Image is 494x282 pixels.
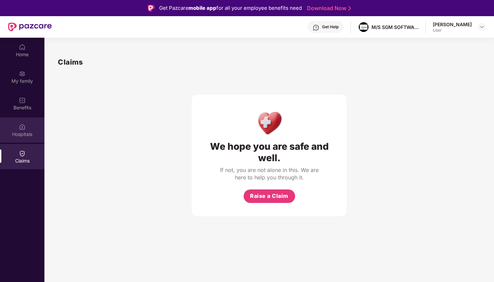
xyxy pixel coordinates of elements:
img: New Pazcare Logo [8,23,52,31]
img: Logo [148,5,154,11]
img: logo.jpg [359,22,368,32]
div: M/S SGM SOFTWARE (P) LTD [372,24,419,30]
img: svg+xml;base64,PHN2ZyBpZD0iSG9zcGl0YWxzIiB4bWxucz0iaHR0cDovL3d3dy53My5vcmcvMjAwMC9zdmciIHdpZHRoPS... [19,124,26,130]
div: Get Help [322,24,339,30]
div: Get Pazcare for all your employee benefits need [159,4,302,12]
a: Download Now [307,5,349,12]
div: User [433,28,472,33]
img: svg+xml;base64,PHN2ZyBpZD0iSG9tZSIgeG1sbnM9Imh0dHA6Ly93d3cudzMub3JnLzIwMDAvc3ZnIiB3aWR0aD0iMjAiIG... [19,44,26,50]
button: Raise a Claim [244,189,295,203]
h1: Claims [58,57,83,68]
div: We hope you are safe and well. [205,141,333,164]
div: [PERSON_NAME] [433,21,472,28]
div: If not, you are not alone in this. We are here to help you through it. [219,166,320,181]
strong: mobile app [188,5,216,11]
img: Stroke [348,5,351,12]
img: Health Care [255,108,284,137]
span: Raise a Claim [250,192,288,200]
img: svg+xml;base64,PHN2ZyBpZD0iSGVscC0zMngzMiIgeG1sbnM9Imh0dHA6Ly93d3cudzMub3JnLzIwMDAvc3ZnIiB3aWR0aD... [313,24,319,31]
img: svg+xml;base64,PHN2ZyB3aWR0aD0iMjAiIGhlaWdodD0iMjAiIHZpZXdCb3g9IjAgMCAyMCAyMCIgZmlsbD0ibm9uZSIgeG... [19,70,26,77]
img: svg+xml;base64,PHN2ZyBpZD0iRHJvcGRvd24tMzJ4MzIiIHhtbG5zPSJodHRwOi8vd3d3LnczLm9yZy8yMDAwL3N2ZyIgd2... [479,24,485,30]
img: svg+xml;base64,PHN2ZyBpZD0iQ2xhaW0iIHhtbG5zPSJodHRwOi8vd3d3LnczLm9yZy8yMDAwL3N2ZyIgd2lkdGg9IjIwIi... [19,150,26,157]
img: svg+xml;base64,PHN2ZyBpZD0iQmVuZWZpdHMiIHhtbG5zPSJodHRwOi8vd3d3LnczLm9yZy8yMDAwL3N2ZyIgd2lkdGg9Ij... [19,97,26,104]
